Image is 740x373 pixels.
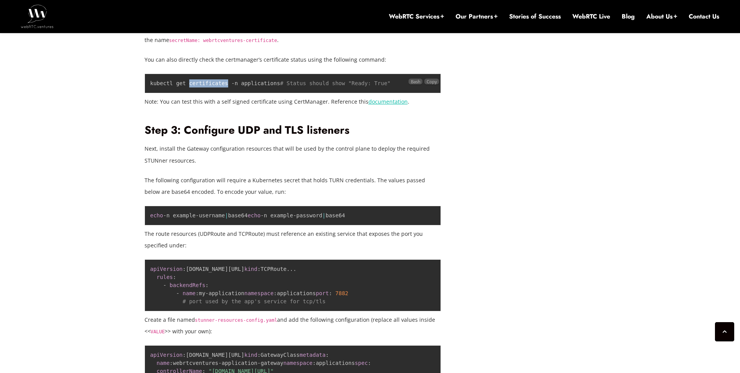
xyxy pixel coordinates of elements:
[183,266,186,272] span: :
[183,290,196,296] span: name
[145,54,441,66] p: You can also directly check the certmanager’s certificate status using the following command:
[456,12,498,21] a: Our Partners
[244,266,257,272] span: kind
[183,298,326,304] span: # port used by the app's service for tcp/tls
[150,352,183,358] span: apiVersion
[316,290,329,296] span: port
[355,360,368,366] span: spec
[389,12,444,21] a: WebRTC Services
[225,212,228,218] span: |
[689,12,719,21] a: Contact Us
[646,12,677,21] a: About Us
[313,360,316,366] span: :
[150,266,348,304] code: [DOMAIN_NAME][URL] TCPRoute my application applications
[409,79,422,84] span: Bash
[145,143,441,166] p: Next, install the Gateway configuration resources that will be used by the control plane to deplo...
[183,352,186,358] span: :
[244,352,257,358] span: kind
[274,290,277,296] span: :
[156,360,170,366] span: name
[205,282,209,288] span: :
[145,228,441,251] p: The route resources (UDPRoute and TCPRoute) must reference an existing service that exposes the p...
[145,314,441,337] p: Create a file named and add the following configuration (replace all values inside << >> with you...
[156,274,173,280] span: rules
[150,212,163,218] span: echo
[509,12,561,21] a: Stories of Success
[145,175,441,198] p: The following configuration will require a Kubernetes secret that holds TURN credentials. The val...
[196,290,199,296] span: :
[145,124,441,137] h2: Step 3: Configure UDP and TLS listeners
[176,290,179,296] span: -
[287,266,296,272] span: ...
[329,290,332,296] span: :
[322,212,325,218] span: |
[244,290,274,296] span: namespace
[150,80,391,86] code: kubectl get certificates -n applications
[280,80,391,86] span: # Status should show "Ready: True"
[299,352,325,358] span: metadata
[150,212,345,218] code: -n example-username base64 -n example-password base64
[151,329,165,334] code: VALUE
[150,266,183,272] span: apiVersion
[257,360,261,366] span: -
[195,318,277,323] code: stunner-resources-config.yaml
[326,352,329,358] span: :
[622,12,635,21] a: Blog
[257,352,261,358] span: :
[335,290,348,296] span: 7882
[21,5,54,28] img: WebRTC.ventures
[173,274,176,280] span: :
[572,12,610,21] a: WebRTC Live
[247,212,261,218] span: echo
[368,98,408,105] a: documentation
[205,290,209,296] span: -
[169,38,277,43] code: secretName: webrtcventures-certificate
[170,360,173,366] span: :
[368,360,371,366] span: :
[257,266,261,272] span: :
[283,360,313,366] span: namespace
[163,282,166,288] span: -
[427,79,437,84] span: Copy
[170,282,205,288] span: backendRefs
[219,360,222,366] span: -
[424,79,439,84] button: Copy
[145,96,441,108] p: Note: You can test this with a self signed certificate using CertManager. Reference this .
